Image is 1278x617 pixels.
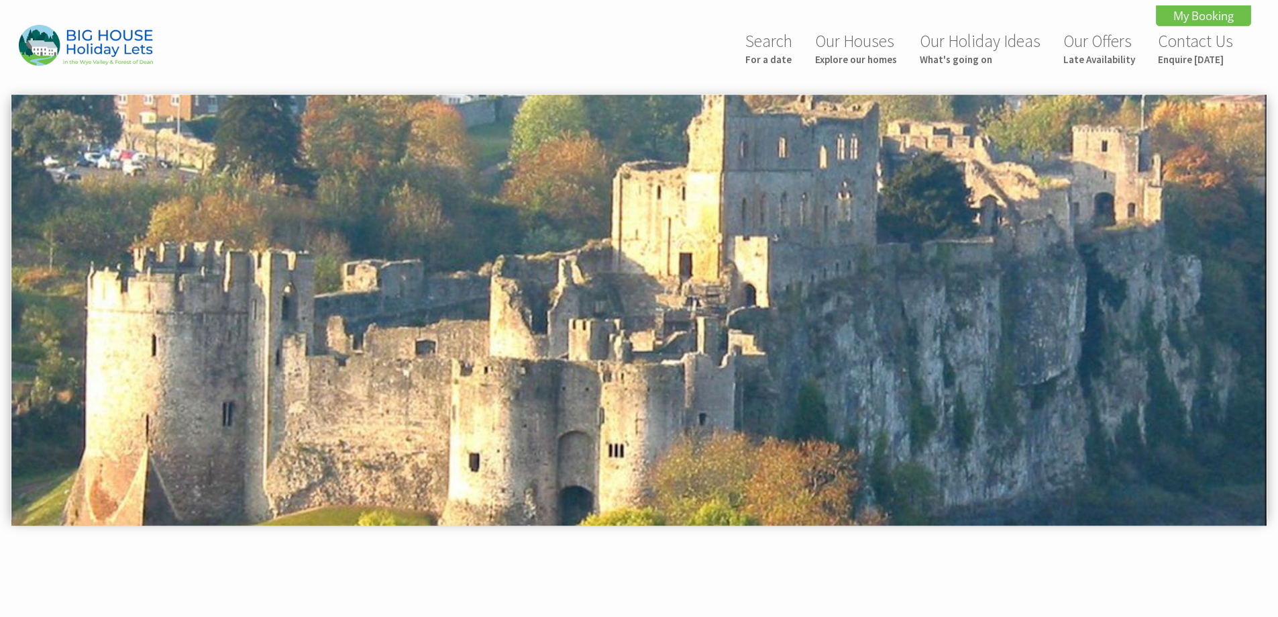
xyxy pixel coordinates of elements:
[815,53,897,66] small: Explore our homes
[1156,5,1251,26] a: My Booking
[920,53,1041,66] small: What's going on
[1063,30,1135,66] a: Our OffersLate Availability
[1158,30,1233,66] a: Contact UsEnquire [DATE]
[815,30,897,66] a: Our HousesExplore our homes
[745,30,792,66] a: SearchFor a date
[745,53,792,66] small: For a date
[920,30,1041,66] a: Our Holiday IdeasWhat's going on
[1158,53,1233,66] small: Enquire [DATE]
[1063,53,1135,66] small: Late Availability
[19,25,153,66] img: Big House Holiday Lets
